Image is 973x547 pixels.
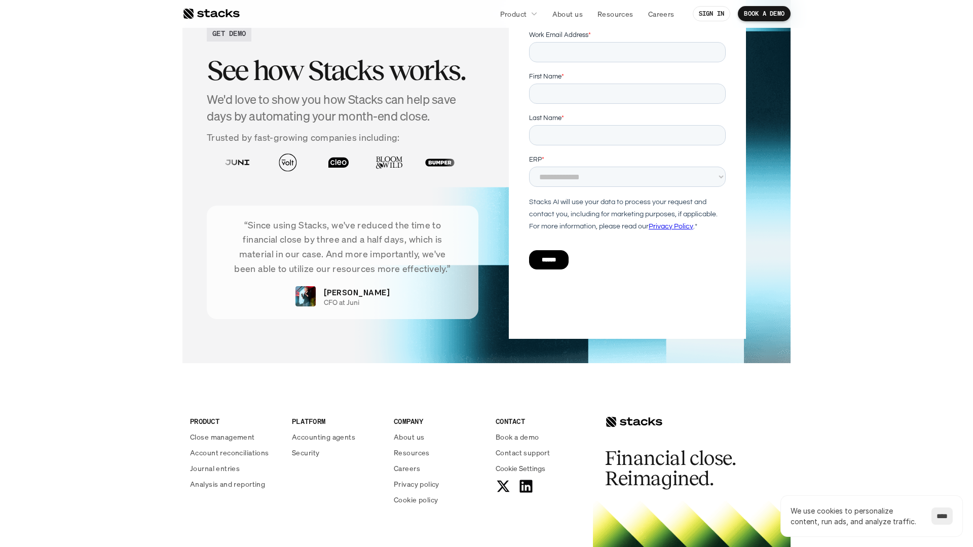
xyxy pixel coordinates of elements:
a: Privacy policy [394,479,483,489]
a: Analysis and reporting [190,479,280,489]
p: Trusted by fast-growing companies including: [207,130,478,145]
a: BOOK A DEMO [738,6,791,21]
p: CFO at Juni [324,298,359,307]
a: Careers [642,5,681,23]
p: Accounting agents [292,432,355,442]
p: Close management [190,432,255,442]
p: SIGN IN [699,10,725,17]
p: Book a demo [496,432,539,442]
p: Careers [394,463,420,474]
a: Journal entries [190,463,280,474]
p: Privacy policy [394,479,439,489]
h2: Financial close. Reimagined. [605,448,757,489]
a: About us [546,5,589,23]
p: We use cookies to personalize content, run ads, and analyze traffic. [791,505,921,527]
a: About us [394,432,483,442]
a: Cookie policy [394,494,483,505]
p: PLATFORM [292,416,382,426]
a: Close management [190,432,280,442]
p: Resources [597,9,633,19]
p: About us [394,432,424,442]
p: Analysis and reporting [190,479,265,489]
p: About us [552,9,583,19]
a: Contact support [496,447,585,458]
p: CONTACT [496,416,585,426]
a: SIGN IN [693,6,731,21]
a: Security [292,447,382,458]
a: Book a demo [496,432,585,442]
p: Contact support [496,447,550,458]
p: Resources [394,447,430,458]
p: Account reconciliations [190,447,269,458]
a: Resources [394,447,483,458]
p: Security [292,447,319,458]
a: Resources [591,5,640,23]
h2: See how Stacks works. [207,55,478,86]
p: Careers [648,9,675,19]
h4: We'd love to show you how Stacks can help save days by automating your month-end close. [207,91,478,125]
span: Cookie Settings [496,463,545,474]
a: Account reconciliations [190,447,280,458]
p: [PERSON_NAME] [324,286,390,298]
p: COMPANY [394,416,483,426]
button: Cookie Trigger [496,463,545,474]
p: Cookie policy [394,494,438,505]
p: BOOK A DEMO [744,10,784,17]
p: Journal entries [190,463,240,474]
p: Product [500,9,527,19]
iframe: Form 0 [529,30,726,287]
a: Accounting agents [292,432,382,442]
p: PRODUCT [190,416,280,426]
p: “Since using Stacks, we've reduced the time to financial close by three and a half days, which is... [222,218,463,276]
a: Careers [394,463,483,474]
h2: GET DEMO [212,28,246,38]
